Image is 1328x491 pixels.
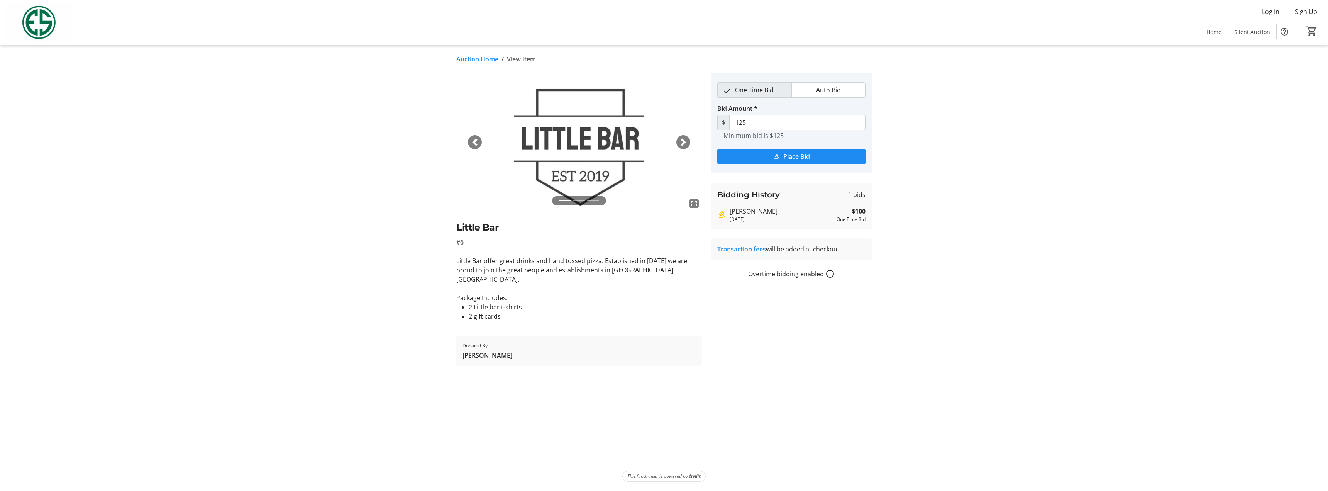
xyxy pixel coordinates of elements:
[783,152,810,161] span: Place Bid
[1289,5,1323,18] button: Sign Up
[1200,25,1228,39] a: Home
[462,342,512,349] span: Donated By:
[730,216,833,223] div: [DATE]
[1262,7,1279,16] span: Log In
[852,207,866,216] strong: $100
[456,54,498,64] a: Auction Home
[1228,25,1276,39] a: Silent Auction
[811,83,845,97] span: Auto Bid
[462,351,512,360] span: [PERSON_NAME]
[627,473,688,480] span: This fundraiser is powered by
[837,216,866,223] div: One Time Bid
[1295,7,1317,16] span: Sign Up
[469,302,702,312] li: 2 Little bar t-shirts
[717,245,866,254] div: will be added at checkout.
[1206,28,1221,36] span: Home
[723,132,784,139] tr-hint: Minimum bid is $125
[730,83,778,97] span: One Time Bid
[1277,24,1292,39] button: Help
[456,293,702,302] p: Package Includes:
[456,221,702,234] h2: Little Bar
[456,73,702,211] img: Image
[689,474,701,479] img: Trellis Logo
[717,245,766,253] a: Transaction fees
[689,199,699,208] mat-icon: fullscreen
[1305,24,1319,38] button: Cart
[717,115,730,130] span: $
[717,210,727,219] mat-icon: Highest bid
[456,256,702,284] p: Little Bar offer great drinks and hand tossed pizza. Established in [DATE] we are proud to join t...
[717,189,780,200] h3: Bidding History
[507,54,536,64] span: View Item
[469,312,702,321] li: 2 gift cards
[730,207,833,216] div: [PERSON_NAME]
[1256,5,1286,18] button: Log In
[717,104,757,113] label: Bid Amount *
[501,54,504,64] span: /
[1234,28,1270,36] span: Silent Auction
[717,149,866,164] button: Place Bid
[825,269,835,279] a: How overtime bidding works for silent auctions
[456,238,464,247] span: #6
[848,190,866,199] span: 1 bids
[711,269,872,279] div: Overtime bidding enabled
[5,3,73,42] img: Evans Scholars Foundation's Logo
